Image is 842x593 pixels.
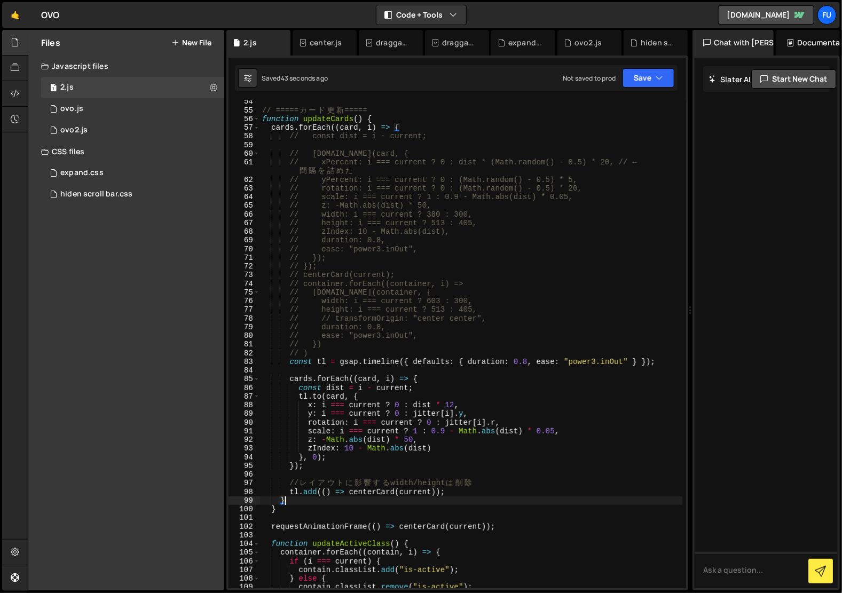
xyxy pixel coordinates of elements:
[693,30,774,56] div: Chat with [PERSON_NAME]
[60,168,104,178] div: expand.css
[41,184,228,205] div: 17267/47816.css
[442,37,476,48] div: draggable using Observer.css
[229,531,260,540] div: 103
[229,566,260,574] div: 107
[229,436,260,444] div: 92
[229,331,260,340] div: 80
[718,5,814,25] a: [DOMAIN_NAME]
[229,149,260,158] div: 60
[229,97,260,106] div: 54
[229,349,260,358] div: 82
[243,37,257,48] div: 2.js
[229,254,260,262] div: 71
[229,280,260,288] div: 74
[60,104,83,114] div: ovo.js
[229,184,260,193] div: 63
[229,418,260,427] div: 90
[229,523,260,531] div: 102
[281,74,328,83] div: 43 seconds ago
[229,513,260,522] div: 101
[563,74,616,83] div: Not saved to prod
[28,56,224,77] div: Javascript files
[229,236,260,244] div: 69
[508,37,542,48] div: expand.css
[171,38,211,47] button: New File
[229,132,260,140] div: 58
[776,30,840,56] div: Documentation
[376,37,410,48] div: draggable, scrollable.js
[641,37,675,48] div: hiden scroll bar.css
[229,444,260,453] div: 93
[229,106,260,115] div: 55
[50,84,57,93] span: 1
[229,262,260,271] div: 72
[229,453,260,462] div: 94
[229,409,260,418] div: 89
[41,37,60,49] h2: Files
[229,548,260,557] div: 105
[229,496,260,505] div: 99
[229,193,260,201] div: 64
[60,189,132,199] div: hiden scroll bar.css
[229,366,260,375] div: 84
[229,462,260,470] div: 95
[229,470,260,479] div: 96
[229,427,260,436] div: 91
[817,5,837,25] a: Fu
[229,340,260,349] div: 81
[229,323,260,331] div: 79
[229,305,260,314] div: 77
[229,505,260,513] div: 100
[229,392,260,401] div: 87
[229,401,260,409] div: 88
[60,125,88,135] div: ovo2.js
[229,583,260,591] div: 109
[709,74,751,84] h2: Slater AI
[41,120,228,141] div: 17267/47817.js
[229,123,260,132] div: 57
[229,210,260,219] div: 66
[229,219,260,227] div: 67
[229,227,260,236] div: 68
[229,358,260,366] div: 83
[41,98,228,120] div: ovo.js
[751,69,836,89] button: Start new chat
[229,288,260,297] div: 75
[41,77,228,98] div: 17267/47848.js
[623,68,674,88] button: Save
[229,158,260,176] div: 61
[229,141,260,149] div: 59
[229,271,260,279] div: 73
[229,314,260,323] div: 78
[229,201,260,210] div: 65
[2,2,28,28] a: 🤙
[575,37,602,48] div: ovo2.js
[229,297,260,305] div: 76
[28,141,224,162] div: CSS files
[229,115,260,123] div: 56
[41,162,228,184] div: 17267/47820.css
[229,540,260,548] div: 104
[229,384,260,392] div: 86
[229,375,260,383] div: 85
[376,5,466,25] button: Code + Tools
[229,557,260,566] div: 106
[310,37,342,48] div: center.js
[229,245,260,254] div: 70
[41,9,59,21] div: OVO
[60,83,74,92] div: 2.js
[229,176,260,184] div: 62
[229,488,260,496] div: 98
[262,74,328,83] div: Saved
[229,479,260,487] div: 97
[229,574,260,583] div: 108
